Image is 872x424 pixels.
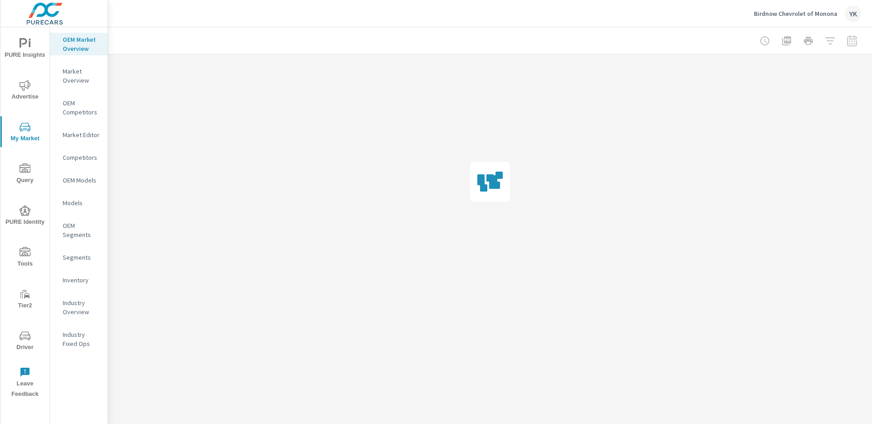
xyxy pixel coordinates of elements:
div: Models [50,196,108,210]
p: Competitors [63,153,100,162]
span: Tier2 [3,289,47,311]
span: Driver [3,330,47,353]
div: Segments [50,251,108,264]
p: Industry Overview [63,298,100,316]
p: OEM Models [63,176,100,185]
span: Advertise [3,80,47,102]
p: Segments [63,253,100,262]
span: Query [3,163,47,186]
div: Inventory [50,273,108,287]
div: Competitors [50,151,108,164]
div: Industry Fixed Ops [50,328,108,350]
span: PURE Insights [3,38,47,60]
p: Inventory [63,276,100,285]
p: Industry Fixed Ops [63,330,100,348]
p: OEM Market Overview [63,35,100,53]
div: YK [845,5,861,22]
span: Tools [3,247,47,269]
p: Models [63,198,100,207]
div: OEM Competitors [50,96,108,119]
p: Birdnow Chevrolet of Monona [754,10,837,18]
span: My Market [3,122,47,144]
span: Leave Feedback [3,367,47,399]
p: Market Editor [63,130,100,139]
p: OEM Segments [63,221,100,239]
div: OEM Models [50,173,108,187]
div: Market Overview [50,64,108,87]
p: OEM Competitors [63,99,100,117]
div: Industry Overview [50,296,108,319]
p: Market Overview [63,67,100,85]
div: nav menu [0,27,50,403]
div: OEM Segments [50,219,108,242]
div: OEM Market Overview [50,33,108,55]
div: Market Editor [50,128,108,142]
span: PURE Identity [3,205,47,227]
